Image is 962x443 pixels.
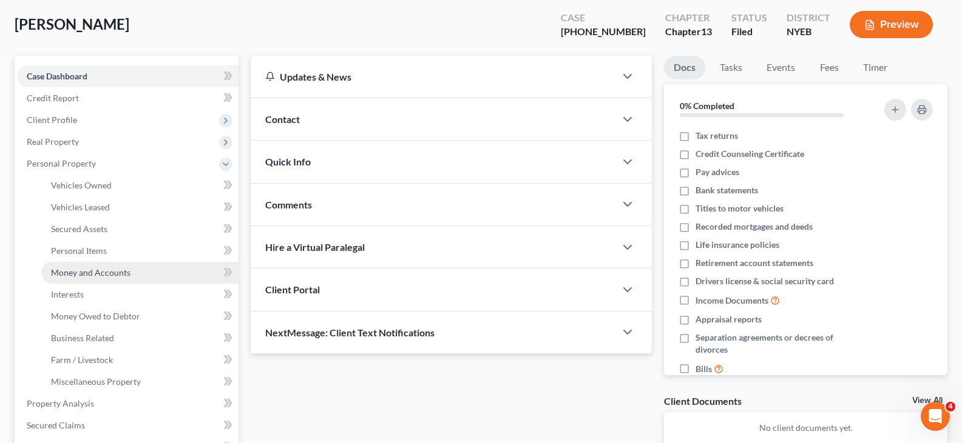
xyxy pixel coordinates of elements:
[731,25,767,39] div: Filed
[921,402,950,431] iframe: Intercom live chat
[757,56,805,79] a: Events
[265,199,312,210] span: Comments
[674,422,938,434] p: No client documents yet.
[787,25,830,39] div: NYEB
[27,158,96,168] span: Personal Property
[664,56,705,79] a: Docs
[912,396,943,405] a: View All
[17,393,239,415] a: Property Analysis
[51,355,113,365] span: Farm / Livestock
[27,71,87,81] span: Case Dashboard
[27,115,77,125] span: Client Profile
[265,284,320,295] span: Client Portal
[680,101,734,111] strong: 0% Completed
[51,376,141,387] span: Miscellaneous Property
[17,87,239,109] a: Credit Report
[17,65,239,87] a: Case Dashboard
[696,130,738,142] span: Tax returns
[696,202,784,215] span: Titles to motor vehicles
[696,221,813,233] span: Recorded mortgages and deeds
[665,11,712,25] div: Chapter
[696,313,762,325] span: Appraisal reports
[665,25,712,39] div: Chapter
[810,56,849,79] a: Fees
[51,289,84,299] span: Interests
[696,184,758,196] span: Bank statements
[51,311,140,321] span: Money Owed to Debtor
[710,56,752,79] a: Tasks
[41,240,239,262] a: Personal Items
[696,331,866,356] span: Separation agreements or decrees of divorces
[27,136,79,147] span: Real Property
[787,11,830,25] div: District
[15,15,129,33] span: [PERSON_NAME]
[17,415,239,436] a: Secured Claims
[696,275,834,287] span: Drivers license & social security card
[27,398,94,408] span: Property Analysis
[696,148,804,160] span: Credit Counseling Certificate
[696,166,739,178] span: Pay advices
[41,218,239,240] a: Secured Assets
[696,295,768,307] span: Income Documents
[51,245,107,256] span: Personal Items
[41,305,239,327] a: Money Owed to Debtor
[265,113,300,125] span: Contact
[51,333,114,343] span: Business Related
[265,156,311,167] span: Quick Info
[561,25,646,39] div: [PHONE_NUMBER]
[51,202,110,212] span: Vehicles Leased
[265,70,601,83] div: Updates & News
[701,25,712,37] span: 13
[51,180,112,190] span: Vehicles Owned
[51,267,130,278] span: Money and Accounts
[850,11,933,38] button: Preview
[946,402,955,411] span: 4
[41,327,239,349] a: Business Related
[27,93,79,103] span: Credit Report
[731,11,767,25] div: Status
[41,262,239,284] a: Money and Accounts
[664,395,742,407] div: Client Documents
[41,196,239,218] a: Vehicles Leased
[696,239,779,251] span: Life insurance policies
[265,327,435,338] span: NextMessage: Client Text Notifications
[41,371,239,393] a: Miscellaneous Property
[41,349,239,371] a: Farm / Livestock
[41,175,239,196] a: Vehicles Owned
[27,420,85,430] span: Secured Claims
[561,11,646,25] div: Case
[853,56,897,79] a: Timer
[51,224,107,234] span: Secured Assets
[696,257,813,269] span: Retirement account statements
[265,241,365,253] span: Hire a Virtual Paralegal
[696,363,712,375] span: Bills
[41,284,239,305] a: Interests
